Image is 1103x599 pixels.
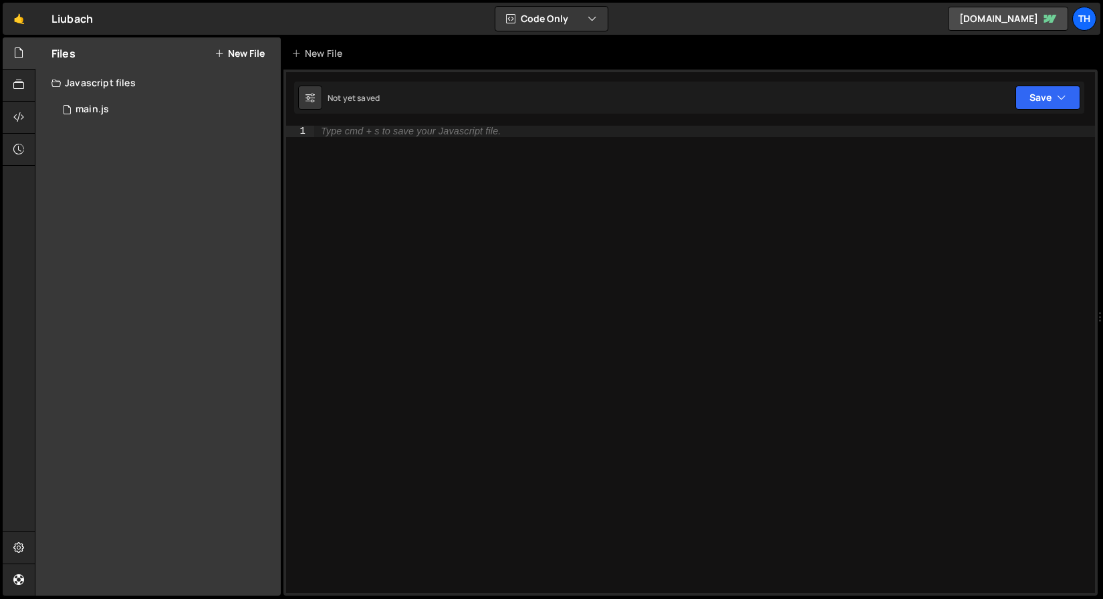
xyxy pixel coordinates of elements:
div: Not yet saved [328,92,380,104]
button: New File [215,48,265,59]
a: [DOMAIN_NAME] [948,7,1068,31]
div: Javascript files [35,70,281,96]
a: Th [1072,7,1096,31]
div: 16256/43835.js [51,96,281,123]
div: Liubach [51,11,93,27]
button: Code Only [495,7,608,31]
div: 1 [286,126,314,137]
div: Type cmd + s to save your Javascript file. [321,126,501,136]
div: New File [291,47,348,60]
h2: Files [51,46,76,61]
button: Save [1015,86,1080,110]
a: 🤙 [3,3,35,35]
div: main.js [76,104,109,116]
